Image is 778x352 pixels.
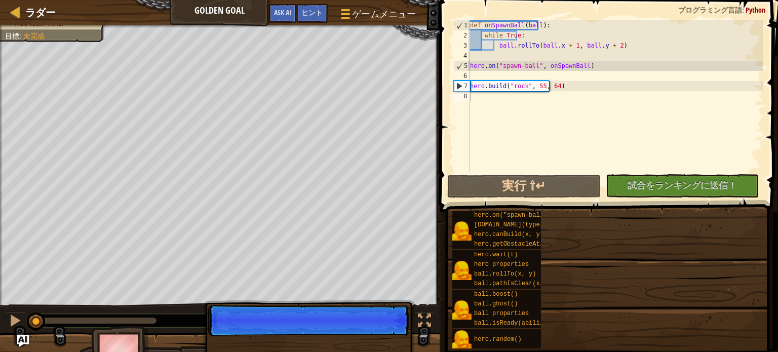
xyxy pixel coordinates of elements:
img: portrait.png [452,221,472,241]
span: ball.ghost() [474,300,518,307]
span: : [742,5,746,15]
span: 試合をランキングに送信！ [628,179,737,191]
span: 未完成 [23,32,45,40]
span: ball properties [474,310,529,317]
span: ball.boost() [474,291,518,298]
span: hero.on("spawn-ball", f) [474,212,562,219]
span: [DOMAIN_NAME](type, x, y) [474,221,565,228]
img: portrait.png [452,261,472,280]
div: 5 [454,61,470,71]
span: Python [746,5,765,15]
span: hero.random() [474,336,522,343]
button: 実行 ⇧↵ [447,175,600,198]
button: Ctrl + P: Pause [5,311,25,332]
span: ラダー [25,6,56,19]
button: 試合をランキングに送信！ [606,174,759,198]
span: hero.wait(t) [474,251,518,258]
span: 目標 [5,32,19,40]
div: 3 [454,41,470,51]
span: ゲームメニュー [352,8,416,21]
span: プログラミング言語 [678,5,742,15]
a: ラダー [20,6,56,19]
img: portrait.png [452,300,472,320]
button: Toggle fullscreen [414,311,435,332]
span: hero.getObstacleAt(x, y) [474,241,562,248]
button: Ask AI [269,4,296,23]
span: ball.rollTo(x, y) [474,270,536,278]
button: Ask AI [17,335,29,347]
img: portrait.png [452,330,472,349]
div: 4 [454,51,470,61]
span: Ask AI [274,8,291,17]
span: hero properties [474,261,529,268]
span: : [19,32,23,40]
span: ball.pathIsClear(x, y) [474,280,554,287]
span: hero.canBuild(x, y) [474,231,543,238]
div: 7 [454,81,470,91]
div: 8 [454,91,470,101]
div: 2 [454,30,470,41]
button: ゲームメニュー [333,4,422,28]
span: ball.isReady(ability) [474,320,551,327]
div: 1 [454,20,470,30]
div: 6 [454,71,470,81]
span: ヒント [301,8,323,17]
